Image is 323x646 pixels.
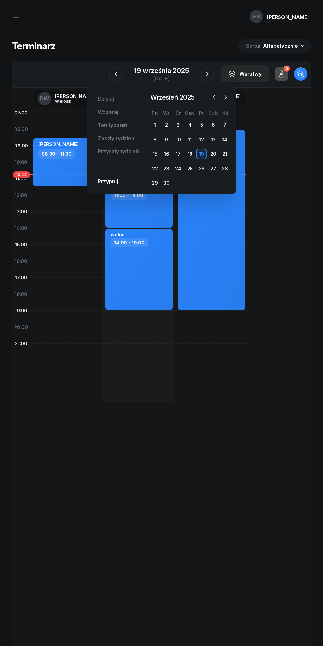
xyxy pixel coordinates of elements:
[12,270,30,286] div: 17:00
[13,171,30,178] span: 10:44
[185,120,195,130] div: 4
[111,238,148,247] div: 14:00 - 19:00
[221,65,269,82] button: Warstwy
[196,120,207,130] div: 5
[220,134,230,145] div: 14
[161,149,172,159] div: 16
[150,120,160,130] div: 1
[208,134,219,145] div: 13
[134,76,189,81] div: [DATE]
[184,110,195,116] div: Czw
[12,40,56,52] h1: Terminarz
[196,149,207,159] div: 19
[92,175,123,188] a: Przypnij
[12,237,30,253] div: 15:00
[92,106,124,119] a: Wczoraj
[220,120,230,130] div: 7
[150,134,160,145] div: 8
[173,163,184,174] div: 24
[161,178,172,188] div: 30
[33,90,101,107] a: DW[PERSON_NAME]Wielosik
[92,119,132,132] a: Ten tydzień
[263,43,298,49] span: Alfabetycznie
[92,132,140,145] a: Zeszły tydzień
[173,134,184,145] div: 10
[208,149,219,159] div: 20
[150,178,160,188] div: 29
[173,120,184,130] div: 3
[111,232,125,237] div: wolne
[173,149,184,159] div: 17
[12,187,30,204] div: 12:00
[55,99,87,103] div: Wielosik
[172,110,184,116] div: Śr
[150,163,160,174] div: 22
[238,39,311,53] button: Sortuj Alfabetycznie
[12,220,30,237] div: 14:00
[161,163,172,174] div: 23
[208,120,219,130] div: 6
[228,70,262,78] div: Warstwy
[134,67,189,74] div: 19 września 2025
[220,149,230,159] div: 21
[40,96,49,101] span: DW
[161,110,172,116] div: Wt
[267,15,309,20] div: [PERSON_NAME]
[196,134,207,145] div: 12
[275,67,288,81] button: 0
[12,253,30,270] div: 16:00
[196,163,207,174] div: 26
[12,303,30,319] div: 19:00
[12,286,30,303] div: 18:00
[246,42,262,50] span: Sortuj
[208,163,219,174] div: 27
[148,92,197,103] span: Wrzesień 2025
[149,110,161,116] div: Pn
[161,120,172,130] div: 2
[12,204,30,220] div: 13:00
[12,105,30,121] div: 07:00
[12,319,30,336] div: 20:00
[12,121,30,138] div: 08:00
[253,14,260,19] span: EŚ
[92,145,144,158] a: Przyszły tydzień
[150,149,160,159] div: 15
[196,110,207,116] div: Pt
[185,134,195,145] div: 11
[92,92,119,106] a: Dzisiaj
[185,163,195,174] div: 25
[38,141,79,147] span: [PERSON_NAME]
[12,336,30,352] div: 21:00
[38,149,75,159] div: 08:30 - 11:30
[111,190,147,200] div: 11:00 - 14:00
[220,163,230,174] div: 28
[12,171,30,187] div: 11:00
[12,154,30,171] div: 10:00
[283,66,290,72] div: 0
[12,138,30,154] div: 09:00
[185,149,195,159] div: 18
[219,110,231,116] div: Nd
[207,110,219,116] div: Sob
[55,94,96,99] div: [PERSON_NAME]
[161,134,172,145] div: 9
